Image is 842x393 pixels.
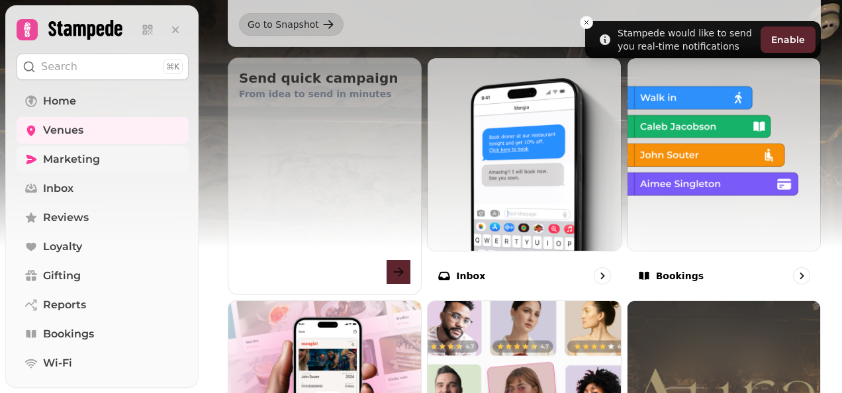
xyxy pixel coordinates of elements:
svg: go to [795,269,808,283]
span: Bookings [43,326,94,342]
img: Inbox [428,58,620,251]
a: Bookings [17,321,189,347]
a: Loyalty [17,234,189,260]
span: Home [43,93,76,109]
a: Gifting [17,263,189,289]
img: Bookings [628,58,820,251]
button: Close toast [580,16,593,29]
div: ⌘K [163,60,183,74]
span: Reports [43,297,86,313]
span: Wi-Fi [43,355,72,371]
span: Inbox [43,181,73,196]
a: Reviews [17,204,189,231]
svg: go to [596,269,609,283]
span: Loyalty [43,239,82,255]
button: Send quick campaignFrom idea to send in minutes [228,58,422,295]
p: Inbox [456,269,485,283]
span: Marketing [43,152,100,167]
a: Reports [17,292,189,318]
a: Wi-Fi [17,350,189,376]
p: From idea to send in minutes [239,87,410,101]
div: Go to Snapshot [248,18,319,31]
p: Search [41,59,77,75]
button: Search⌘K [17,54,189,80]
div: Stampede would like to send you real-time notifications [618,26,755,53]
span: Reviews [43,210,89,226]
p: Bookings [656,269,704,283]
a: Marketing [17,146,189,173]
span: Venues [43,122,83,138]
a: Go to Snapshot [239,13,344,36]
a: InboxInbox [427,58,621,295]
a: BookingsBookings [627,58,821,295]
a: Venues [17,117,189,144]
a: Inbox [17,175,189,202]
button: Enable [761,26,816,53]
h2: Send quick campaign [239,69,410,87]
a: Home [17,88,189,114]
span: Gifting [43,268,81,284]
